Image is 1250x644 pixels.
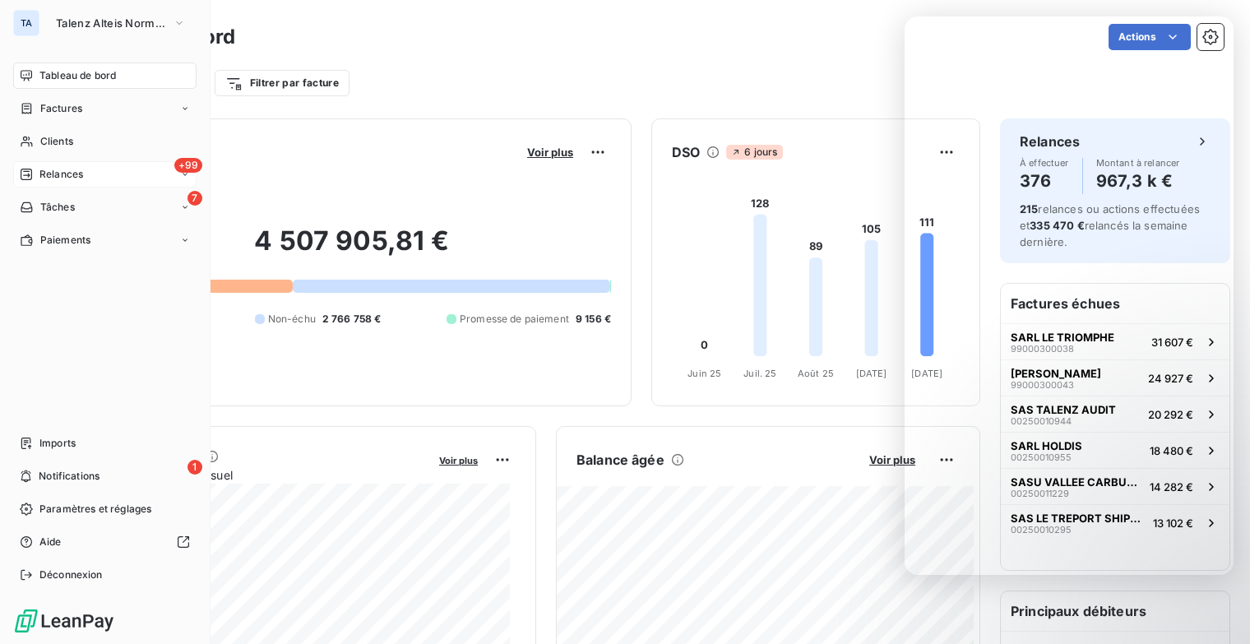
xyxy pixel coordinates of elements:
[439,455,478,466] span: Voir plus
[93,225,611,274] h2: 4 507 905,81 €
[40,233,90,248] span: Paiements
[268,312,316,327] span: Non-échu
[40,101,82,116] span: Factures
[1001,591,1229,631] h6: Principaux débiteurs
[40,200,75,215] span: Tâches
[576,450,664,470] h6: Balance âgée
[672,142,700,162] h6: DSO
[187,191,202,206] span: 7
[743,368,776,379] tspan: Juil. 25
[869,453,915,466] span: Voir plus
[687,368,721,379] tspan: Juin 25
[39,568,103,582] span: Déconnexion
[40,134,73,149] span: Clients
[39,167,83,182] span: Relances
[39,68,116,83] span: Tableau de bord
[1194,588,1234,628] iframe: Intercom live chat
[13,608,115,634] img: Logo LeanPay
[726,145,782,160] span: 6 jours
[460,312,569,327] span: Promesse de paiement
[576,312,611,327] span: 9 156 €
[905,16,1234,575] iframe: Intercom live chat
[93,466,428,484] span: Chiffre d'affaires mensuel
[527,146,573,159] span: Voir plus
[13,529,197,555] a: Aide
[56,16,166,30] span: Talenz Alteis Normandie Seine
[856,368,887,379] tspan: [DATE]
[174,158,202,173] span: +99
[522,145,578,160] button: Voir plus
[39,535,62,549] span: Aide
[39,502,151,517] span: Paramètres et réglages
[39,436,76,451] span: Imports
[864,452,920,467] button: Voir plus
[215,70,350,96] button: Filtrer par facture
[187,460,202,475] span: 1
[322,312,382,327] span: 2 766 758 €
[39,469,100,484] span: Notifications
[798,368,834,379] tspan: Août 25
[434,452,483,467] button: Voir plus
[13,10,39,36] div: TA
